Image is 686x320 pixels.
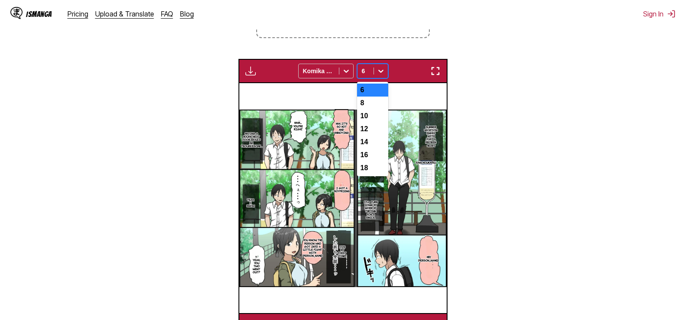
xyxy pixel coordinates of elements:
[643,10,676,18] button: Sign In
[68,10,88,18] a: Pricing
[10,7,68,21] a: IsManga LogoIsManga
[336,244,348,260] p: It's my first time.
[357,97,388,110] div: 8
[245,197,256,210] p: Yeah, I know.
[291,120,305,133] p: Haha... You're right.
[357,149,388,162] div: 16
[301,237,324,259] p: You know, the person who got into a little fight with [PERSON_NAME]
[422,124,440,149] p: Summer vacation ended with just a broken heart.
[26,10,52,18] div: IsManga
[357,162,388,175] div: 18
[357,110,388,123] div: 10
[357,136,388,149] div: 14
[95,10,154,18] a: Upload & Translate
[239,130,264,149] p: Having a house next door would be troublesome...
[414,159,438,166] p: Sanchoukatsu
[430,66,441,76] img: Enter fullscreen
[251,254,262,276] p: Y-Yeah... You two went out?
[416,254,441,263] p: Hey, [PERSON_NAME]!
[362,199,380,221] p: I'll turn down my work at the inn for a while.
[180,10,194,18] a: Blog
[332,185,351,194] p: I got a boyfriend.
[245,66,256,76] img: Download translated images
[667,10,676,18] img: Sign out
[332,120,351,136] p: Hah, it's so hot and annoying.
[10,7,23,19] img: IsManga Logo
[357,123,388,136] div: 12
[357,84,388,97] div: 6
[161,10,173,18] a: FAQ
[239,110,446,287] img: Manga Panel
